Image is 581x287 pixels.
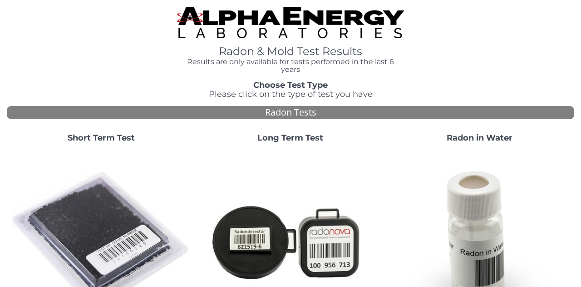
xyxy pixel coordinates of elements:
span: Please click on the type of test you have [209,89,373,99]
div: Radon Tests [7,106,574,119]
strong: Choose Test Type [253,80,328,90]
strong: Long Term Test [257,133,323,143]
h4: Results are only available for tests performed in the last 6 years [177,58,404,74]
img: TightCrop.jpg [177,7,404,38]
strong: Short Term Test [68,133,135,143]
strong: Radon in Water [447,133,512,143]
h1: Radon & Mold Test Results [177,45,404,57]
